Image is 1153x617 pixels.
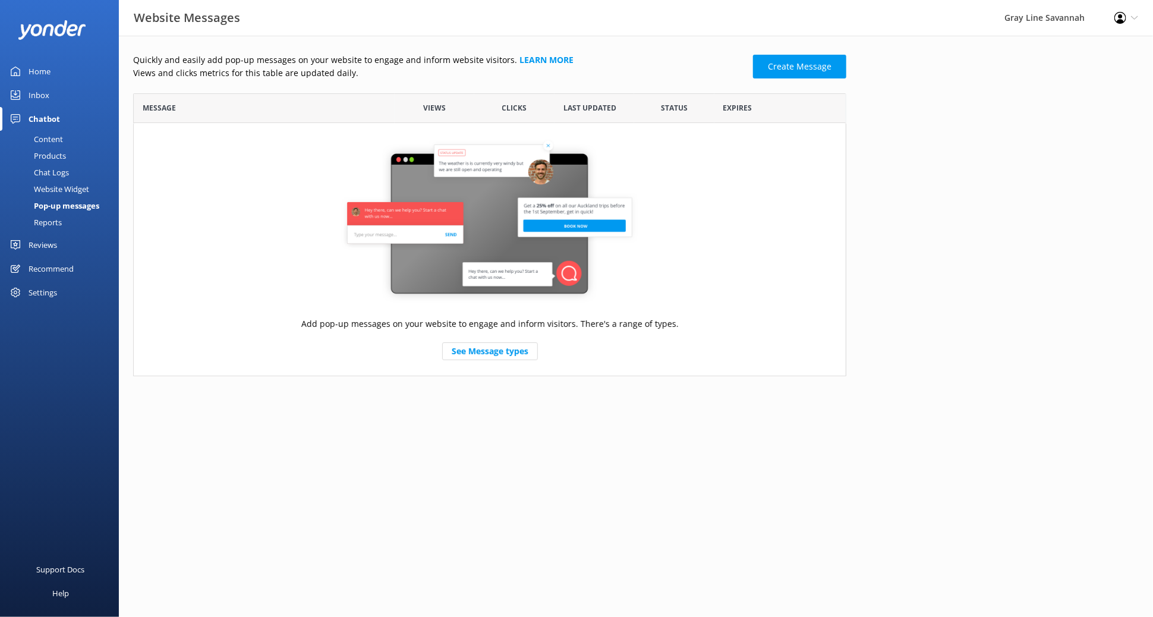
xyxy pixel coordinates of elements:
a: See Message types [442,342,538,360]
span: Status [661,102,688,114]
div: Website Widget [7,181,89,197]
div: Content [7,131,63,147]
div: grid [133,123,846,376]
div: Chat Logs [7,164,69,181]
div: Support Docs [37,558,85,581]
a: Pop-up messages [7,197,119,214]
div: Recommend [29,257,74,281]
span: Last updated [563,102,616,114]
div: Help [52,581,69,605]
p: Add pop-up messages on your website to engage and inform visitors. There's a range of types. [301,317,679,330]
div: Settings [29,281,57,304]
a: Create Message [753,55,846,78]
div: Inbox [29,83,49,107]
p: Quickly and easily add pop-up messages on your website to engage and inform website visitors. [133,53,746,67]
div: Reviews [29,233,57,257]
a: Learn more [519,54,574,65]
div: Products [7,147,66,164]
a: Reports [7,214,119,231]
a: Products [7,147,119,164]
span: Views [423,102,446,114]
span: Message [143,102,176,114]
img: website-message-default [341,138,638,304]
a: Website Widget [7,181,119,197]
a: Content [7,131,119,147]
div: Reports [7,214,62,231]
h3: Website Messages [134,8,240,27]
div: Pop-up messages [7,197,99,214]
div: Chatbot [29,107,60,131]
div: Home [29,59,51,83]
img: yonder-white-logo.png [18,20,86,40]
span: Clicks [502,102,527,114]
p: Views and clicks metrics for this table are updated daily. [133,67,746,80]
a: Chat Logs [7,164,119,181]
span: Expires [723,102,752,114]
